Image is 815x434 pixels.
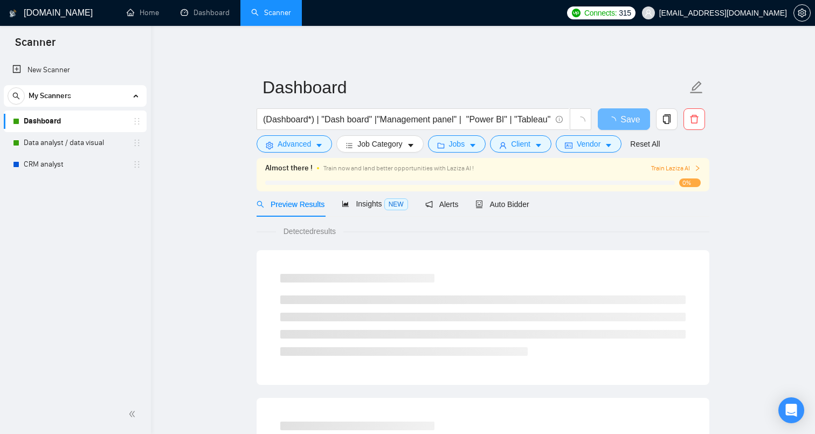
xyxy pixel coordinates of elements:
[598,108,650,130] button: Save
[346,141,353,149] span: bars
[657,114,677,124] span: copy
[794,9,810,17] span: setting
[490,135,551,153] button: userClientcaret-down
[475,201,483,208] span: robot
[499,141,507,149] span: user
[651,163,701,174] button: Train Laziza AI
[683,108,705,130] button: delete
[128,409,139,419] span: double-left
[620,113,640,126] span: Save
[276,225,343,237] span: Detected results
[793,9,811,17] a: setting
[251,8,291,17] a: searchScanner
[263,74,687,101] input: Scanner name...
[437,141,445,149] span: folder
[449,138,465,150] span: Jobs
[605,141,612,149] span: caret-down
[4,85,147,175] li: My Scanners
[127,8,159,17] a: homeHome
[576,116,585,126] span: loading
[266,141,273,149] span: setting
[679,178,701,187] span: 0%
[323,164,474,172] span: Train now and land better opportunities with Laziza AI !
[6,35,64,57] span: Scanner
[425,201,433,208] span: notification
[357,138,402,150] span: Job Category
[133,139,141,147] span: holder
[9,5,17,22] img: logo
[24,132,126,154] a: Data analyst / data visual
[645,9,652,17] span: user
[619,7,631,19] span: 315
[257,201,264,208] span: search
[265,162,313,174] span: Almost there !
[607,116,620,125] span: loading
[475,200,529,209] span: Auto Bidder
[407,141,415,149] span: caret-down
[428,135,486,153] button: folderJobscaret-down
[778,397,804,423] div: Open Intercom Messenger
[511,138,530,150] span: Client
[684,114,705,124] span: delete
[342,200,349,208] span: area-chart
[133,160,141,169] span: holder
[181,8,230,17] a: dashboardDashboard
[8,87,25,105] button: search
[8,92,24,100] span: search
[342,199,408,208] span: Insights
[278,138,311,150] span: Advanced
[793,4,811,22] button: setting
[556,135,621,153] button: idcardVendorcaret-down
[384,198,408,210] span: NEW
[24,154,126,175] a: CRM analyst
[263,113,551,126] input: Search Freelance Jobs...
[565,141,572,149] span: idcard
[336,135,423,153] button: barsJob Categorycaret-down
[12,59,138,81] a: New Scanner
[315,141,323,149] span: caret-down
[133,117,141,126] span: holder
[29,85,71,107] span: My Scanners
[4,59,147,81] li: New Scanner
[257,200,324,209] span: Preview Results
[656,108,678,130] button: copy
[257,135,332,153] button: settingAdvancedcaret-down
[577,138,600,150] span: Vendor
[556,116,563,123] span: info-circle
[630,138,660,150] a: Reset All
[584,7,617,19] span: Connects:
[425,200,459,209] span: Alerts
[469,141,476,149] span: caret-down
[694,165,701,171] span: right
[572,9,581,17] img: upwork-logo.png
[689,80,703,94] span: edit
[24,111,126,132] a: Dashboard
[535,141,542,149] span: caret-down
